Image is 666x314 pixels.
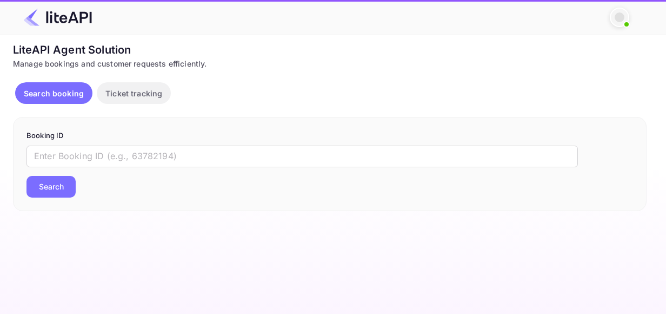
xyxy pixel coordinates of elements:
[26,176,76,198] button: Search
[24,88,84,99] p: Search booking
[13,58,647,69] div: Manage bookings and customer requests efficiently.
[26,130,633,141] p: Booking ID
[24,9,92,26] img: LiteAPI Logo
[13,42,647,58] div: LiteAPI Agent Solution
[105,88,162,99] p: Ticket tracking
[26,146,578,167] input: Enter Booking ID (e.g., 63782194)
